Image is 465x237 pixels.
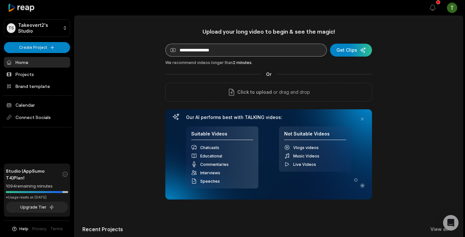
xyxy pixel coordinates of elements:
span: Chatcasts [200,145,219,150]
span: Interviews [200,170,220,175]
a: Privacy [32,226,46,232]
span: Or [261,71,277,78]
a: Projects [4,69,70,80]
a: Home [4,57,70,68]
button: Get Clips [330,44,372,57]
div: 1094 remaining minutes [6,183,68,189]
div: *Usage resets on [DATE] [6,195,68,200]
h3: Our AI performs best with TALKING videos: [186,114,351,120]
span: Educational [200,154,222,158]
button: Create Project [4,42,70,53]
a: Calendar [4,100,70,110]
span: Studio (AppSumo T4) Plan! [6,167,62,181]
span: Help [19,226,28,232]
div: We recommend videos longer than . [165,60,372,66]
h2: Recent Projects [82,226,123,232]
span: Click to upload [237,88,272,96]
button: Upgrade Tier [6,202,68,213]
div: TS [7,23,15,33]
span: Vlogs videos [293,145,319,150]
button: Help [11,226,28,232]
span: Speeches [200,179,220,184]
span: Live Videos [293,162,316,167]
span: 2 minutes [233,60,252,65]
a: Brand template [4,81,70,92]
a: View all [430,226,449,232]
h4: Suitable Videos [191,131,253,140]
h4: Not Suitable Videos [284,131,346,140]
span: Music Videos [293,154,319,158]
h1: Upload your long video to begin & see the magic! [165,28,372,35]
div: Open Intercom Messenger [443,215,459,231]
span: Commentaries [200,162,229,167]
p: Takeovert2's Studio [18,22,60,34]
a: Terms [50,226,63,232]
span: Connect Socials [4,112,70,123]
p: or drag and drop [272,88,310,96]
